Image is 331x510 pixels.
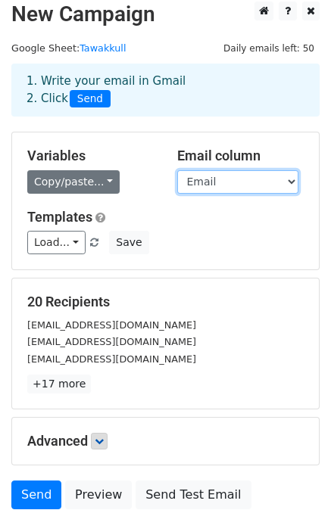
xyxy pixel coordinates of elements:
iframe: Chat Widget [255,437,331,510]
span: Daily emails left: 50 [218,40,320,57]
a: Daily emails left: 50 [218,42,320,54]
h5: Email column [177,148,304,164]
small: [EMAIL_ADDRESS][DOMAIN_NAME] [27,319,196,331]
button: Save [109,231,148,254]
a: Send [11,480,61,509]
small: [EMAIL_ADDRESS][DOMAIN_NAME] [27,353,196,365]
a: Copy/paste... [27,170,120,194]
div: 1. Write your email in Gmail 2. Click [15,73,316,107]
h5: 20 Recipients [27,294,304,310]
a: Send Test Email [136,480,251,509]
span: Send [70,90,111,108]
h5: Advanced [27,433,304,449]
small: [EMAIL_ADDRESS][DOMAIN_NAME] [27,336,196,347]
h5: Variables [27,148,155,164]
small: Google Sheet: [11,42,126,54]
h2: New Campaign [11,2,320,27]
a: +17 more [27,375,91,393]
a: Tawakkull [80,42,126,54]
a: Load... [27,231,86,254]
a: Templates [27,209,92,225]
a: Preview [65,480,132,509]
